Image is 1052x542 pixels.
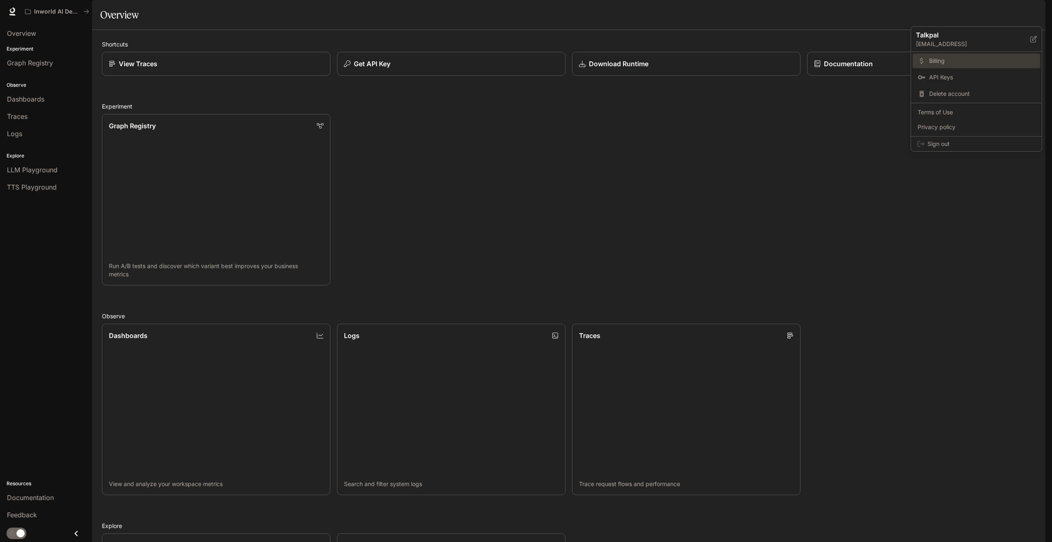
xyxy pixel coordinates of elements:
span: API Keys [929,73,1035,81]
a: Terms of Use [913,105,1040,120]
p: [EMAIL_ADDRESS] [916,40,1030,48]
a: API Keys [913,70,1040,85]
a: Privacy policy [913,120,1040,134]
div: Sign out [911,137,1042,151]
div: Talkpal[EMAIL_ADDRESS] [911,27,1042,52]
span: Sign out [927,140,1035,148]
a: Billing [913,53,1040,68]
p: Talkpal [916,30,1017,40]
div: Delete account [913,86,1040,101]
span: Billing [929,57,1035,65]
span: Delete account [929,90,1035,98]
span: Privacy policy [918,123,1035,131]
span: Terms of Use [918,108,1035,116]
